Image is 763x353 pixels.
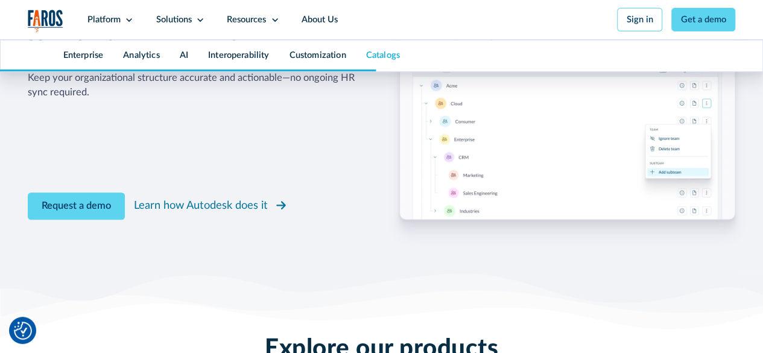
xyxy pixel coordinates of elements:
[87,13,121,27] div: Platform
[289,51,346,60] a: Customization
[28,10,63,33] a: home
[134,196,288,217] a: Learn how Autodesk does it
[208,51,270,60] a: Interoperability
[671,8,735,31] a: Get a demo
[123,51,159,60] a: Analytics
[227,13,266,27] div: Resources
[28,192,125,220] a: Contact Modal
[617,8,662,31] a: Sign in
[366,51,400,60] a: Catalogs
[28,10,63,33] img: Logo of the analytics and reporting company Faros.
[156,13,192,27] div: Solutions
[14,322,32,340] img: Revisit consent button
[180,51,188,60] a: AI
[28,71,364,101] div: Keep your organizational structure accurate and actionable—no ongoing HR sync required.
[134,197,268,214] div: Learn how Autodesk does it
[14,322,32,340] button: Cookie Settings
[63,51,104,60] a: Enterprise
